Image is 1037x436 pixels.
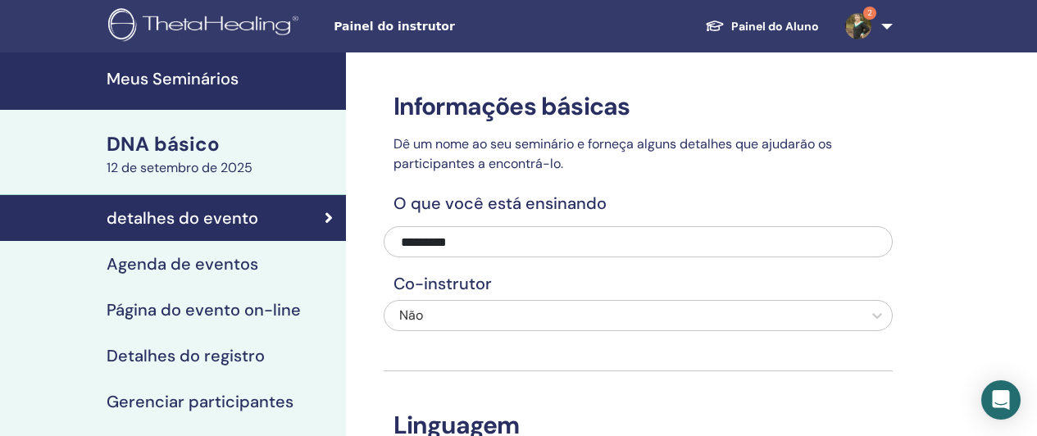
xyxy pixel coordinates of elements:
font: Painel do Aluno [731,19,819,34]
img: graduation-cap-white.svg [705,19,725,33]
font: Co-instrutor [393,273,492,294]
a: DNA básico12 de setembro de 2025 [97,130,346,178]
img: default.jpg [845,13,871,39]
font: Painel do instrutor [334,20,455,33]
font: Informações básicas [393,90,630,122]
font: Dê um nome ao seu seminário e forneça alguns detalhes que ajudarão os participantes a encontrá-lo. [393,135,832,172]
font: detalhes do evento [107,207,258,229]
font: Meus Seminários [107,68,239,89]
a: Painel do Aluno [692,11,832,42]
font: Agenda de eventos [107,253,258,275]
font: Página do evento on-line [107,299,301,320]
font: DNA básico [107,131,220,157]
font: O que você está ensinando [393,193,607,214]
font: 12 de setembro de 2025 [107,159,252,176]
font: 2 [867,7,872,18]
font: Gerenciar participantes [107,391,293,412]
img: logo.png [108,8,304,45]
font: Detalhes do registro [107,345,265,366]
div: Abra o Intercom Messenger [981,380,1021,420]
font: Não [399,307,423,324]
